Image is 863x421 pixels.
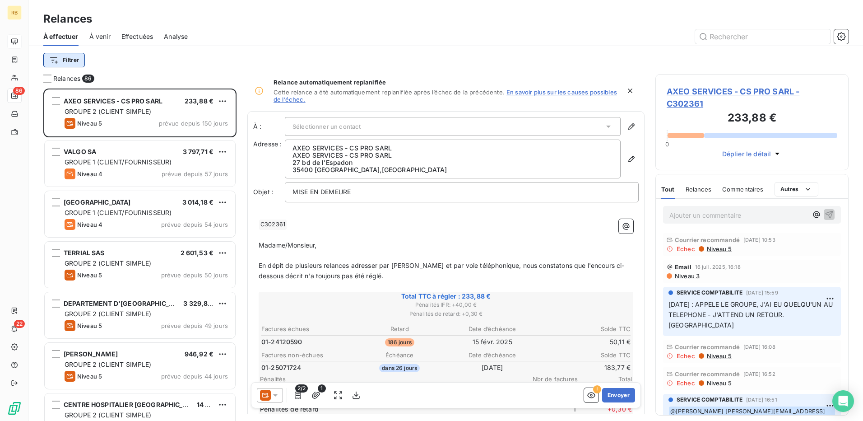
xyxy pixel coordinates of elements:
[259,262,625,280] span: En dépit de plusieurs relances adresser par [PERSON_NAME] et par voie téléphonique, nous constato...
[675,370,740,378] span: Courrier recommandé
[260,405,520,414] p: Pénalités de retard
[253,122,285,131] label: À :
[354,324,446,334] th: Retard
[385,338,414,346] span: 186 jours
[89,32,111,41] span: À venir
[164,32,188,41] span: Analyse
[77,322,102,329] span: Niveau 5
[161,221,228,228] span: prévue depuis 54 jours
[539,337,631,347] td: 50,11 €
[261,337,302,346] span: 01-24120590
[260,375,524,383] span: Pénalités
[706,245,732,253] span: Niveau 5
[64,350,118,358] span: [PERSON_NAME]
[677,396,742,404] span: SERVICE COMPTABILITE
[539,351,631,360] th: Solde TTC
[185,350,213,358] span: 946,92 €
[675,263,691,271] span: Email
[446,363,538,373] td: [DATE]
[677,289,742,297] span: SERVICE COMPTABILITE
[259,241,316,249] span: Madame/Monsieur,
[260,310,632,318] span: Pénalités de retard : + 0,30 €
[259,220,287,230] span: C302361
[197,401,234,408] span: 14 908,68 €
[354,351,446,360] th: Échéance
[665,140,669,148] span: 0
[686,186,711,193] span: Relances
[674,272,700,280] span: Niveau 3
[185,97,213,105] span: 233,88 €
[65,360,152,368] span: GROUPE 2 (CLIENT SIMPLE)
[7,5,22,20] div: RB
[43,11,92,27] h3: Relances
[64,148,96,155] span: VALGO SA
[722,186,764,193] span: Commentaires
[677,379,695,387] span: Echec
[183,299,217,307] span: 3 329,81 €
[77,120,102,127] span: Niveau 5
[261,324,353,334] th: Factures échues
[677,245,695,253] span: Echec
[161,271,228,279] span: prévue depuis 50 jours
[253,140,282,148] span: Adresse :
[602,388,635,402] button: Envoyer
[65,108,152,115] span: GROUPE 2 (CLIENT SIMPLE)
[43,89,237,421] div: grid
[292,159,613,166] p: 27 bd de l'Espadon
[446,337,538,347] td: 15 févr. 2025
[65,259,152,267] span: GROUPE 2 (CLIENT SIMPLE)
[743,371,775,377] span: [DATE] 16:52
[261,363,353,373] td: 01-25071724
[274,79,620,86] span: Relance automatiquement replanifiée
[65,209,172,216] span: GROUPE 1 (CLIENT/FOURNISSEUR)
[695,29,831,44] input: Rechercher
[13,87,25,95] span: 86
[539,363,631,373] td: 183,77 €
[43,32,79,41] span: À effectuer
[64,401,343,408] span: CENTRE HOSPITALIER [GEOGRAPHIC_DATA], [GEOGRAPHIC_DATA], [GEOGRAPHIC_DATA]
[64,97,162,105] span: AXEO SERVICES - CS PRO SARL
[695,264,741,270] span: 16 juil. 2025, 16:18
[743,237,775,243] span: [DATE] 10:53
[292,123,361,130] span: Sélectionner un contact
[161,373,228,380] span: prévue depuis 44 jours
[64,198,131,206] span: [GEOGRAPHIC_DATA]
[539,324,631,334] th: Solde TTC
[446,324,538,334] th: Date d’échéance
[7,89,21,103] a: 86
[260,292,632,301] span: Total TTC à régler : 233,88 €
[292,152,613,159] p: AXEO SERVICES - CS PRO SARL
[675,343,740,351] span: Courrier recommandé
[667,110,837,128] h3: 233,88 €
[82,75,94,83] span: 86
[77,373,102,380] span: Niveau 5
[274,89,505,96] span: Cette relance a été automatiquement replanifiée après l’échec de la précédente.
[260,301,632,309] span: Pénalités IFR : + 40,00 €
[64,299,188,307] span: DEPARTEMENT D'[GEOGRAPHIC_DATA]
[668,300,835,329] span: [DATE] : APPELE LE GROUPE, J'AI EU QUELQU'UN AU TELEPHONE - J'ATTEND UN RETOUR. [GEOGRAPHIC_DATA]
[832,390,854,412] div: Open Intercom Messenger
[719,149,785,159] button: Déplier le détail
[743,344,775,350] span: [DATE] 16:08
[295,384,308,393] span: 2/2
[667,85,837,110] span: AXEO SERVICES - CS PRO SARL - C302361
[183,148,214,155] span: 3 797,71 €
[14,320,25,328] span: 22
[318,384,326,393] span: 1
[7,401,22,416] img: Logo LeanPay
[77,170,102,178] span: Niveau 4
[253,188,274,196] span: Objet :
[677,352,695,360] span: Echec
[446,351,538,360] th: Date d’échéance
[65,411,152,419] span: GROUPE 2 (CLIENT SIMPLE)
[274,89,617,103] a: En savoir plus sur les causes possibles de l’échec.
[121,32,153,41] span: Effectuées
[746,290,778,295] span: [DATE] 15:59
[775,182,818,196] button: Autres
[161,322,228,329] span: prévue depuis 49 jours
[77,221,102,228] span: Niveau 4
[706,352,732,360] span: Niveau 5
[64,249,105,257] span: TERRIAL SAS
[292,188,351,196] span: MISE EN DEMEURE
[706,379,732,387] span: Niveau 5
